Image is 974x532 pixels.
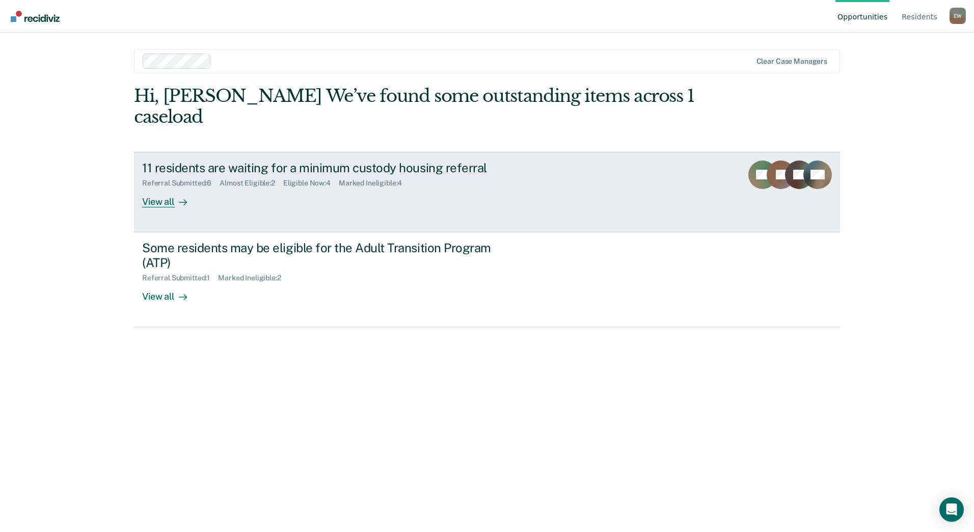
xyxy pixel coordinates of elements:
div: Hi, [PERSON_NAME] We’ve found some outstanding items across 1 caseload [134,86,699,127]
div: E W [950,8,966,24]
div: View all [142,282,199,302]
a: 11 residents are waiting for a minimum custody housing referralReferral Submitted:6Almost Eligibl... [134,152,840,232]
div: Clear case managers [756,57,827,66]
div: View all [142,188,199,207]
div: Open Intercom Messenger [939,497,964,522]
button: Profile dropdown button [950,8,966,24]
img: Recidiviz [11,11,60,22]
div: 11 residents are waiting for a minimum custody housing referral [142,161,500,175]
div: Referral Submitted : 6 [142,179,220,188]
div: Referral Submitted : 1 [142,274,218,282]
div: Marked Ineligible : 4 [339,179,410,188]
div: Marked Ineligible : 2 [218,274,289,282]
div: Some residents may be eligible for the Adult Transition Program (ATP) [142,241,500,270]
div: Almost Eligible : 2 [220,179,283,188]
a: Some residents may be eligible for the Adult Transition Program (ATP)Referral Submitted:1Marked I... [134,232,840,327]
div: Eligible Now : 4 [283,179,339,188]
